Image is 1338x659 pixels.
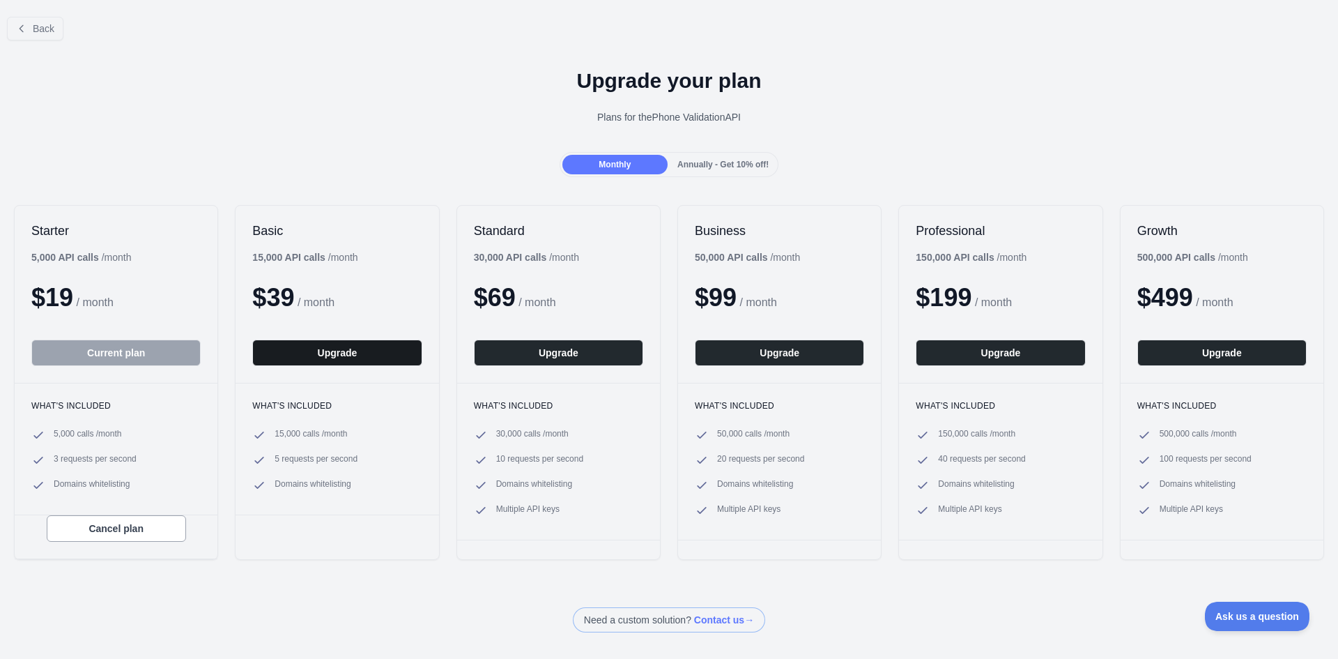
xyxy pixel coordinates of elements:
[695,222,864,239] h2: Business
[474,250,579,264] div: / month
[916,252,994,263] b: 150,000 API calls
[695,250,800,264] div: / month
[916,250,1026,264] div: / month
[916,222,1085,239] h2: Professional
[695,252,768,263] b: 50,000 API calls
[474,222,643,239] h2: Standard
[1205,602,1310,631] iframe: Toggle Customer Support
[474,252,547,263] b: 30,000 API calls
